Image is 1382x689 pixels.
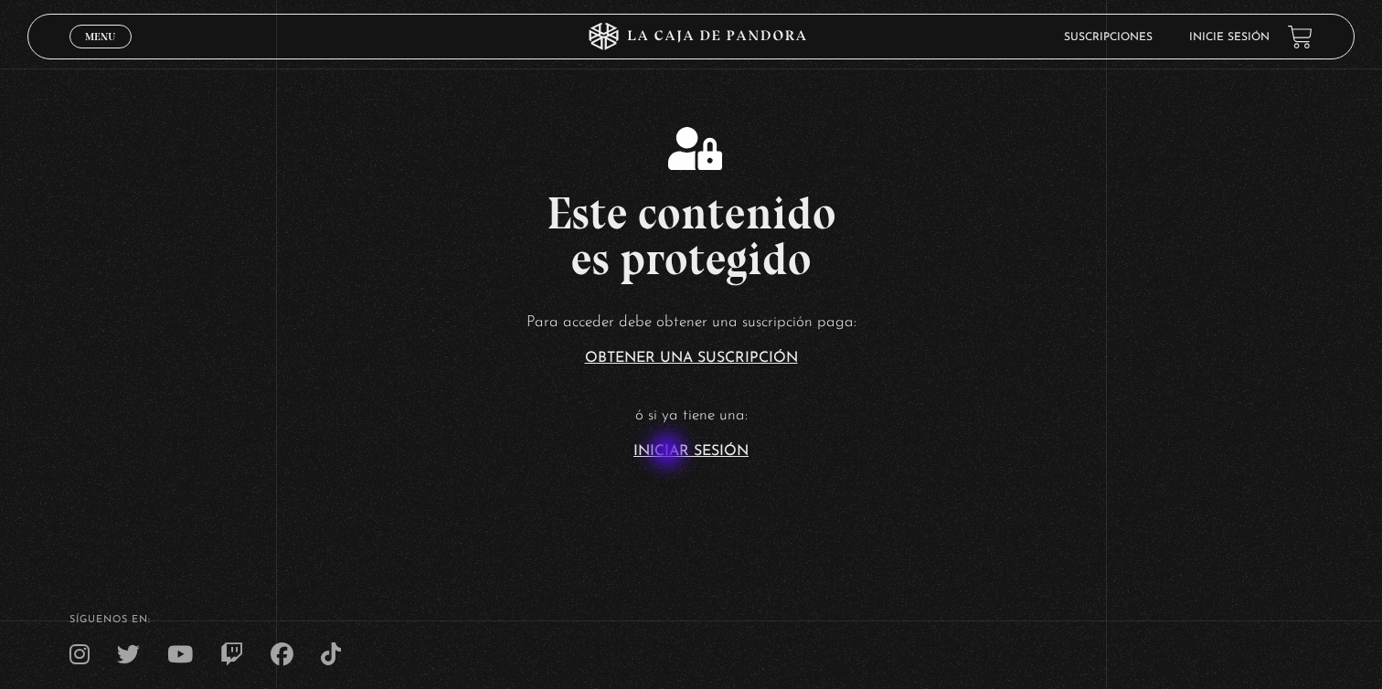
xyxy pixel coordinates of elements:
h4: SÍguenos en: [69,615,1313,625]
a: Iniciar Sesión [633,444,749,459]
a: Inicie sesión [1189,32,1270,43]
a: Suscripciones [1064,32,1153,43]
a: Obtener una suscripción [585,351,798,366]
span: Cerrar [79,47,122,59]
span: Menu [85,31,115,42]
a: View your shopping cart [1288,25,1313,49]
